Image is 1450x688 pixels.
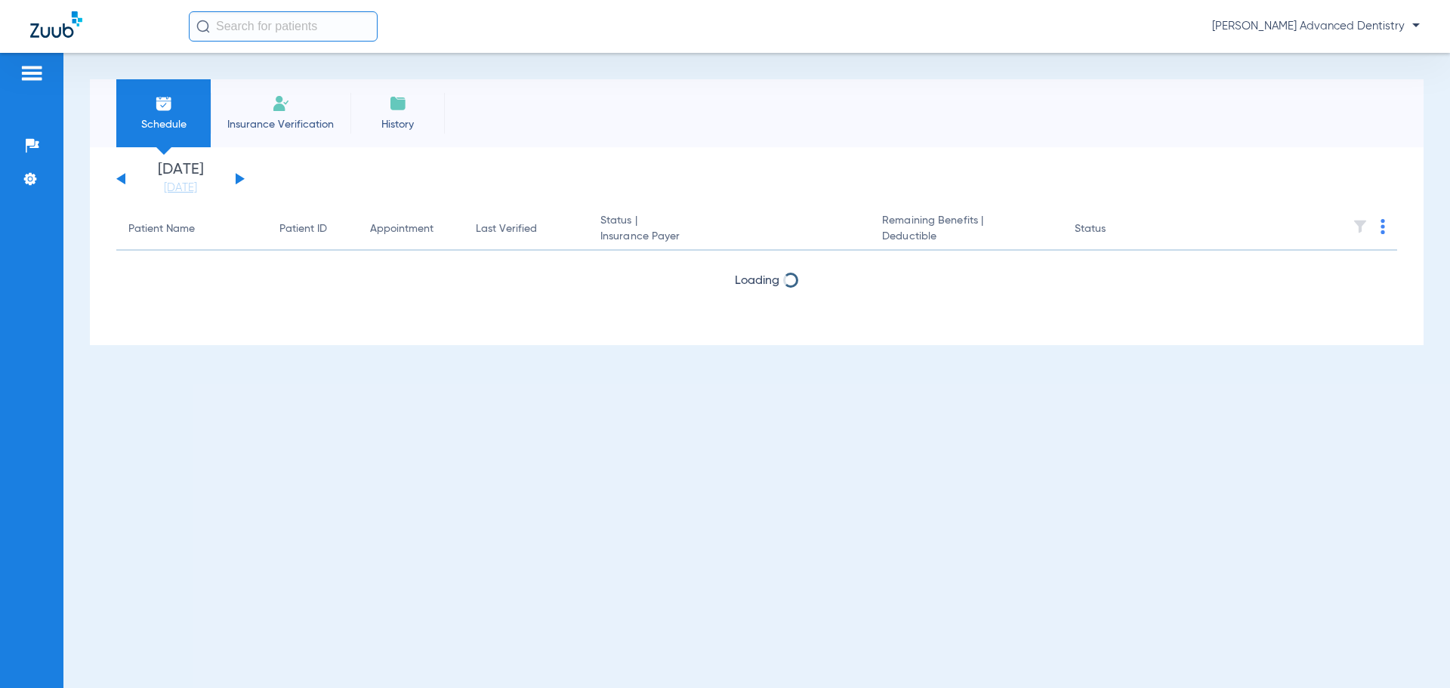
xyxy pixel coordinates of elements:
[1381,219,1385,234] img: group-dot-blue.svg
[128,221,255,237] div: Patient Name
[20,64,44,82] img: hamburger-icon
[476,221,537,237] div: Last Verified
[272,94,290,113] img: Manual Insurance Verification
[135,162,226,196] li: [DATE]
[476,221,576,237] div: Last Verified
[370,221,452,237] div: Appointment
[389,94,407,113] img: History
[30,11,82,38] img: Zuub Logo
[870,208,1062,251] th: Remaining Benefits |
[1353,219,1368,234] img: filter.svg
[135,180,226,196] a: [DATE]
[1063,208,1165,251] th: Status
[279,221,327,237] div: Patient ID
[882,229,1050,245] span: Deductible
[196,20,210,33] img: Search Icon
[155,94,173,113] img: Schedule
[222,117,339,132] span: Insurance Verification
[128,221,195,237] div: Patient Name
[588,208,870,251] th: Status |
[370,221,433,237] div: Appointment
[128,117,199,132] span: Schedule
[1212,19,1420,34] span: [PERSON_NAME] Advanced Dentistry
[189,11,378,42] input: Search for patients
[362,117,433,132] span: History
[279,221,346,237] div: Patient ID
[600,229,858,245] span: Insurance Payer
[735,275,779,287] span: Loading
